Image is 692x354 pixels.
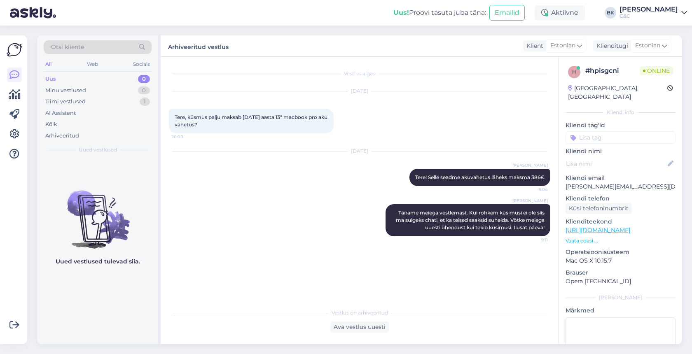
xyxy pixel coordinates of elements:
[585,66,640,76] div: # hpisgcni
[396,210,546,231] span: Täname meiega vestlemast. Kui rohkem küsimusi ei ole siis ma sulgeks chati, et ka teised saaksid ...
[566,237,676,245] p: Vaata edasi ...
[45,75,56,83] div: Uus
[566,248,676,256] p: Operatsioonisüsteem
[512,198,548,204] span: [PERSON_NAME]
[45,132,79,140] div: Arhiveeritud
[566,194,676,203] p: Kliendi telefon
[330,321,389,333] div: Ava vestlus uuesti
[566,256,676,265] p: Mac OS X 10.15.7
[635,41,660,50] span: Estonian
[566,121,676,130] p: Kliendi tag'id
[85,59,100,70] div: Web
[517,186,548,193] span: 9:04
[566,217,676,226] p: Klienditeekond
[566,226,630,234] a: [URL][DOMAIN_NAME]
[79,146,117,154] span: Uued vestlused
[593,42,628,50] div: Klienditugi
[168,40,229,51] label: Arhiveeritud vestlus
[535,5,585,20] div: Aktiivne
[489,5,525,21] button: Emailid
[566,306,676,315] p: Märkmed
[56,257,140,266] p: Uued vestlused tulevad siia.
[45,98,86,106] div: Tiimi vestlused
[605,7,616,19] div: BK
[45,86,86,95] div: Minu vestlused
[568,84,667,101] div: [GEOGRAPHIC_DATA], [GEOGRAPHIC_DATA]
[140,98,150,106] div: 1
[131,59,152,70] div: Socials
[393,9,409,16] b: Uus!
[523,42,543,50] div: Klient
[37,176,158,250] img: No chats
[566,174,676,182] p: Kliendi email
[566,294,676,301] div: [PERSON_NAME]
[566,277,676,286] p: Opera [TECHNICAL_ID]
[138,86,150,95] div: 0
[566,203,632,214] div: Küsi telefoninumbrit
[332,309,388,317] span: Vestlus on arhiveeritud
[138,75,150,83] div: 0
[171,134,202,140] span: 20:08
[550,41,575,50] span: Estonian
[566,147,676,156] p: Kliendi nimi
[620,13,678,19] div: C&C
[620,6,678,13] div: [PERSON_NAME]
[566,159,666,168] input: Lisa nimi
[566,268,676,277] p: Brauser
[7,42,22,58] img: Askly Logo
[517,237,548,243] span: 9:11
[415,174,545,180] span: Tere! Selle seadme akuvahetus läheks maksma 386€
[393,8,486,18] div: Proovi tasuta juba täna:
[44,59,53,70] div: All
[45,109,76,117] div: AI Assistent
[169,147,550,155] div: [DATE]
[566,109,676,116] div: Kliendi info
[566,182,676,191] p: [PERSON_NAME][EMAIL_ADDRESS][DOMAIN_NAME]
[45,120,57,128] div: Kõik
[169,70,550,77] div: Vestlus algas
[512,162,548,168] span: [PERSON_NAME]
[640,66,673,75] span: Online
[566,131,676,144] input: Lisa tag
[175,114,329,128] span: Tere, küsmus palju maksab [DATE] aasta 13" macbook pro aku vahetus?
[620,6,687,19] a: [PERSON_NAME]C&C
[169,87,550,95] div: [DATE]
[572,69,576,75] span: h
[51,43,84,51] span: Otsi kliente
